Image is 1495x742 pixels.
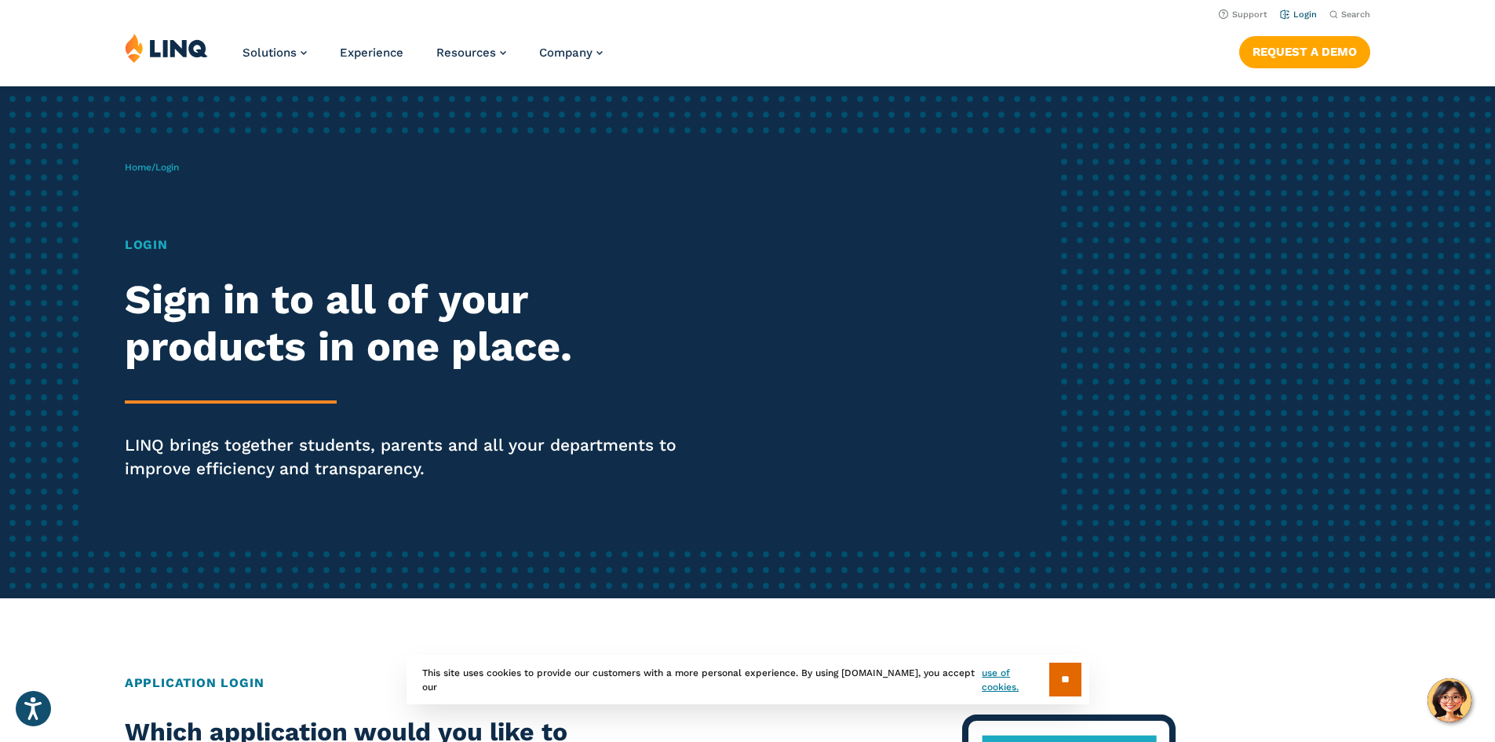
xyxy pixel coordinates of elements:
[1341,9,1370,20] span: Search
[242,46,307,60] a: Solutions
[125,674,1370,693] h2: Application Login
[242,46,297,60] span: Solutions
[340,46,403,60] a: Experience
[125,162,151,173] a: Home
[1219,9,1267,20] a: Support
[125,276,701,371] h2: Sign in to all of your products in one place.
[1239,33,1370,68] nav: Button Navigation
[125,433,701,481] p: LINQ brings together students, parents and all your departments to improve efficiency and transpa...
[982,666,1048,694] a: use of cookies.
[125,162,179,173] span: /
[539,46,593,60] span: Company
[125,236,701,254] h1: Login
[1280,9,1317,20] a: Login
[155,162,179,173] span: Login
[1239,36,1370,68] a: Request a Demo
[436,46,496,60] span: Resources
[1329,9,1370,20] button: Open Search Bar
[125,33,208,63] img: LINQ | K‑12 Software
[407,655,1089,704] div: This site uses cookies to provide our customers with a more personal experience. By using [DOMAIN...
[242,33,603,85] nav: Primary Navigation
[1428,678,1471,722] button: Hello, have a question? Let’s chat.
[436,46,506,60] a: Resources
[539,46,603,60] a: Company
